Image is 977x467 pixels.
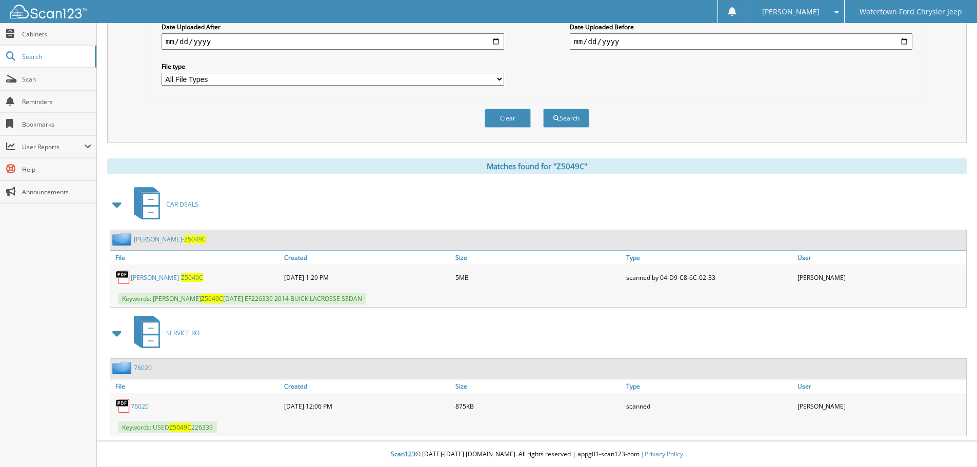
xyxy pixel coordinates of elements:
[118,293,366,304] span: Keywords: [PERSON_NAME] [DATE] EF226339 2014 BUICK LACROSSE SEDAN
[453,379,624,393] a: Size
[128,184,198,225] a: CAR DEALS
[112,361,134,374] img: folder2.png
[22,30,91,38] span: Cabinets
[282,267,453,288] div: [DATE] 1:29 PM
[795,251,966,265] a: User
[162,33,504,50] input: start
[22,165,91,174] span: Help
[795,396,966,416] div: [PERSON_NAME]
[134,363,152,372] a: 76020
[282,379,453,393] a: Created
[570,23,912,31] label: Date Uploaded Before
[282,396,453,416] div: [DATE] 12:06 PM
[453,396,624,416] div: 875KB
[795,379,966,393] a: User
[762,9,820,15] span: [PERSON_NAME]
[570,33,912,50] input: end
[128,313,200,353] a: SERVICE RO
[624,251,795,265] a: Type
[112,233,134,246] img: folder2.png
[107,158,967,174] div: Matches found for "Z5049C"
[22,188,91,196] span: Announcements
[860,9,962,15] span: Watertown Ford Chrysler Jeep
[282,251,453,265] a: Created
[22,97,91,106] span: Reminders
[162,23,504,31] label: Date Uploaded After
[97,442,977,467] div: © [DATE]-[DATE] [DOMAIN_NAME]. All rights reserved | appg01-scan123-com |
[624,267,795,288] div: scanned by 04-D9-C8-6C-02-33
[184,235,206,243] span: Z5049C
[134,235,206,243] a: [PERSON_NAME]-Z5049C
[543,109,589,128] button: Search
[485,109,531,128] button: Clear
[22,75,91,84] span: Scan
[115,270,131,285] img: PDF.png
[118,421,217,433] span: Keywords: USED 226339
[115,398,131,414] img: PDF.png
[22,143,84,151] span: User Reports
[795,267,966,288] div: [PERSON_NAME]
[162,62,504,71] label: File type
[131,273,203,282] a: [PERSON_NAME]-Z5049C
[181,273,203,282] span: Z5049C
[645,450,683,458] a: Privacy Policy
[453,267,624,288] div: 5MB
[624,396,795,416] div: scanned
[131,402,149,411] a: 76020
[110,379,282,393] a: File
[166,329,200,337] span: SERVICE RO
[110,251,282,265] a: File
[22,120,91,129] span: Bookmarks
[391,450,415,458] span: Scan123
[169,423,191,432] span: Z5049C
[10,5,87,18] img: scan123-logo-white.svg
[166,200,198,209] span: CAR DEALS
[624,379,795,393] a: Type
[453,251,624,265] a: Size
[22,52,90,61] span: Search
[201,294,223,303] span: Z5049C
